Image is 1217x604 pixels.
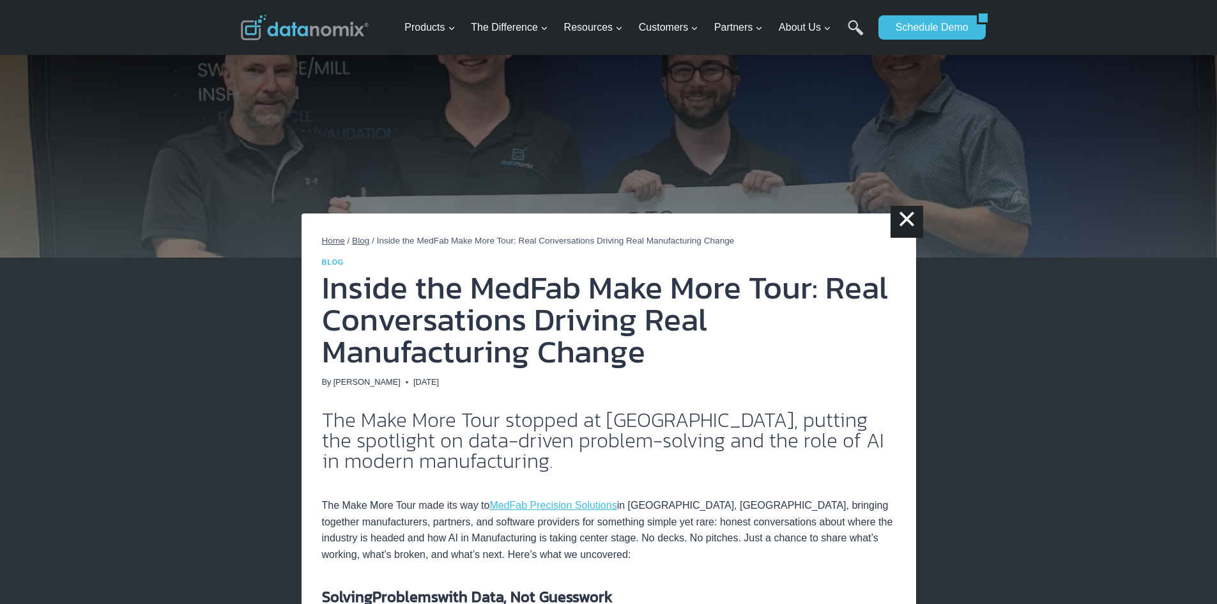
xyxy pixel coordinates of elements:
[322,376,332,389] span: By
[352,236,369,245] a: Blog
[779,19,831,36] span: About Us
[714,19,763,36] span: Partners
[399,7,872,49] nav: Primary Navigation
[322,410,896,471] h2: The Make More Tour stopped at [GEOGRAPHIC_DATA], putting the spotlight on data-driven problem-sol...
[322,481,896,563] p: The Make More Tour made its way to in [GEOGRAPHIC_DATA], [GEOGRAPHIC_DATA], bringing together man...
[333,377,401,387] a: [PERSON_NAME]
[322,272,896,368] h1: Inside the MedFab Make More Tour: Real Conversations Driving Real Manufacturing Change
[404,19,455,36] span: Products
[639,19,698,36] span: Customers
[377,236,735,245] span: Inside the MedFab Make More Tour: Real Conversations Driving Real Manufacturing Change
[241,15,369,40] img: Datanomix
[489,500,616,511] a: MedFab Precision Solutions
[348,236,350,245] span: /
[471,19,548,36] span: The Difference
[322,236,345,245] a: Home
[372,236,374,245] span: /
[322,234,896,248] nav: Breadcrumbs
[878,15,977,40] a: Schedule Demo
[322,258,344,266] a: Blog
[413,376,439,389] time: [DATE]
[848,20,864,49] a: Search
[891,206,922,238] a: ×
[564,19,623,36] span: Resources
